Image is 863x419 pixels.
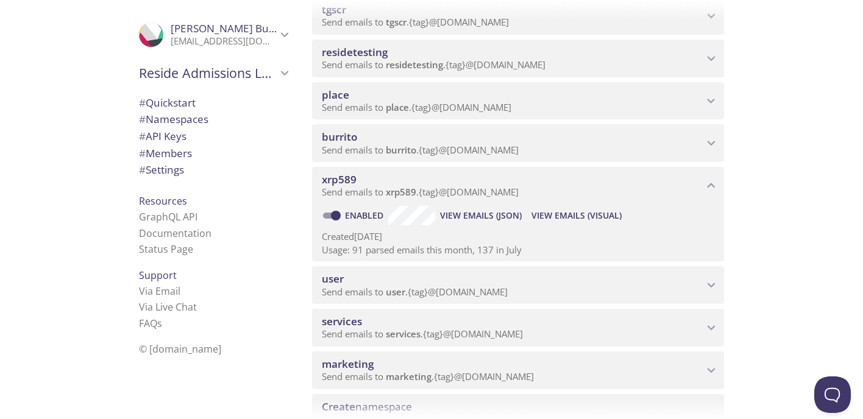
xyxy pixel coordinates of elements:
p: Created [DATE] [322,230,714,243]
a: FAQ [139,317,162,330]
div: burrito namespace [312,124,724,162]
span: Quickstart [139,96,196,110]
div: services namespace [312,309,724,347]
span: Send emails to . {tag} @[DOMAIN_NAME] [322,101,511,113]
p: Usage: 91 parsed emails this month, 137 in July [322,244,714,256]
span: tgscr [386,16,407,28]
span: View Emails (JSON) [440,208,522,223]
a: GraphQL API [139,210,197,224]
a: Enabled [343,209,388,221]
span: Send emails to . {tag} @[DOMAIN_NAME] [322,144,519,156]
span: Send emails to . {tag} @[DOMAIN_NAME] [322,186,519,198]
span: # [139,146,146,160]
span: Send emails to . {tag} @[DOMAIN_NAME] [322,328,523,340]
div: Members [129,145,297,162]
span: user [322,272,344,286]
span: services [386,328,421,340]
span: burrito [322,130,357,144]
span: Send emails to . {tag} @[DOMAIN_NAME] [322,286,508,298]
span: user [386,286,405,298]
div: xrp589 namespace [312,167,724,205]
span: # [139,163,146,177]
div: user namespace [312,266,724,304]
div: Namespaces [129,111,297,128]
div: residetesting namespace [312,40,724,77]
span: marketing [322,357,374,371]
span: Send emails to . {tag} @[DOMAIN_NAME] [322,58,545,71]
button: View Emails (JSON) [435,206,527,225]
span: residetesting [322,45,388,59]
span: Send emails to . {tag} @[DOMAIN_NAME] [322,16,509,28]
span: # [139,129,146,143]
span: Namespaces [139,112,208,126]
a: Documentation [139,227,211,240]
div: marketing namespace [312,351,724,389]
span: services [322,314,362,328]
div: API Keys [129,128,297,145]
span: xrp589 [386,186,416,198]
span: [PERSON_NAME] Bukovetskiy [171,21,314,35]
span: Reside Admissions LLC team [139,65,277,82]
span: place [322,88,349,102]
div: Reside Admissions LLC team [129,57,297,89]
span: marketing [386,370,431,382]
span: # [139,112,146,126]
span: Resources [139,194,187,208]
div: place namespace [312,82,724,120]
span: burrito [386,144,416,156]
span: s [157,317,162,330]
span: View Emails (Visual) [531,208,622,223]
iframe: Help Scout Beacon - Open [814,376,851,413]
button: View Emails (Visual) [527,206,627,225]
span: Support [139,269,177,282]
span: place [386,101,409,113]
div: Viktor Bukovetskiy [129,15,297,55]
p: [EMAIL_ADDRESS][DOMAIN_NAME] [171,35,277,48]
a: Via Live Chat [139,300,197,314]
span: © [DOMAIN_NAME] [139,342,221,356]
span: API Keys [139,129,186,143]
a: Via Email [139,284,180,298]
span: residetesting [386,58,443,71]
div: Quickstart [129,94,297,111]
a: Status Page [139,242,193,256]
div: Team Settings [129,161,297,178]
span: # [139,96,146,110]
span: Send emails to . {tag} @[DOMAIN_NAME] [322,370,534,382]
span: Settings [139,163,184,177]
span: xrp589 [322,172,357,186]
span: Members [139,146,192,160]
